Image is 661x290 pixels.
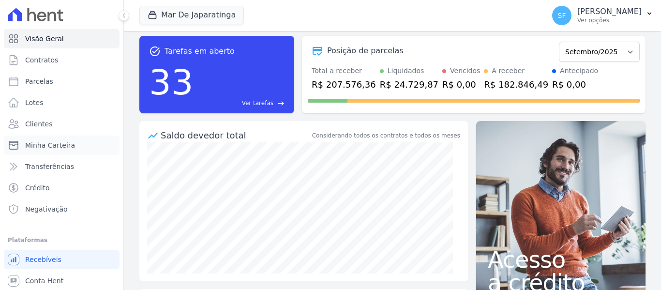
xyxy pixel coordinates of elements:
[312,78,376,91] div: R$ 207.576,36
[139,6,244,24] button: Mar De Japaratinga
[25,255,61,264] span: Recebíveis
[25,98,44,107] span: Lotes
[25,55,58,65] span: Contratos
[450,66,480,76] div: Vencidos
[327,45,404,57] div: Posição de parcelas
[277,100,285,107] span: east
[25,140,75,150] span: Minha Carteira
[165,46,235,57] span: Tarefas em aberto
[558,12,566,19] span: SF
[149,57,194,107] div: 33
[25,204,68,214] span: Negativação
[242,99,273,107] span: Ver tarefas
[161,129,310,142] div: Saldo devedor total
[4,114,120,134] a: Clientes
[4,199,120,219] a: Negativação
[577,7,642,16] p: [PERSON_NAME]
[197,99,285,107] a: Ver tarefas east
[4,136,120,155] a: Minha Carteira
[552,78,598,91] div: R$ 0,00
[4,29,120,48] a: Visão Geral
[577,16,642,24] p: Ver opções
[4,50,120,70] a: Contratos
[312,131,460,140] div: Considerando todos os contratos e todos os meses
[25,183,50,193] span: Crédito
[442,78,480,91] div: R$ 0,00
[25,34,64,44] span: Visão Geral
[25,76,53,86] span: Parcelas
[4,157,120,176] a: Transferências
[25,162,74,171] span: Transferências
[4,178,120,198] a: Crédito
[492,66,525,76] div: A receber
[484,78,548,91] div: R$ 182.846,49
[544,2,661,29] button: SF [PERSON_NAME] Ver opções
[488,248,634,271] span: Acesso
[380,78,438,91] div: R$ 24.729,87
[4,72,120,91] a: Parcelas
[149,46,161,57] span: task_alt
[388,66,424,76] div: Liquidados
[4,250,120,269] a: Recebíveis
[25,276,63,286] span: Conta Hent
[560,66,598,76] div: Antecipado
[4,93,120,112] a: Lotes
[8,234,116,246] div: Plataformas
[25,119,52,129] span: Clientes
[312,66,376,76] div: Total a receber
